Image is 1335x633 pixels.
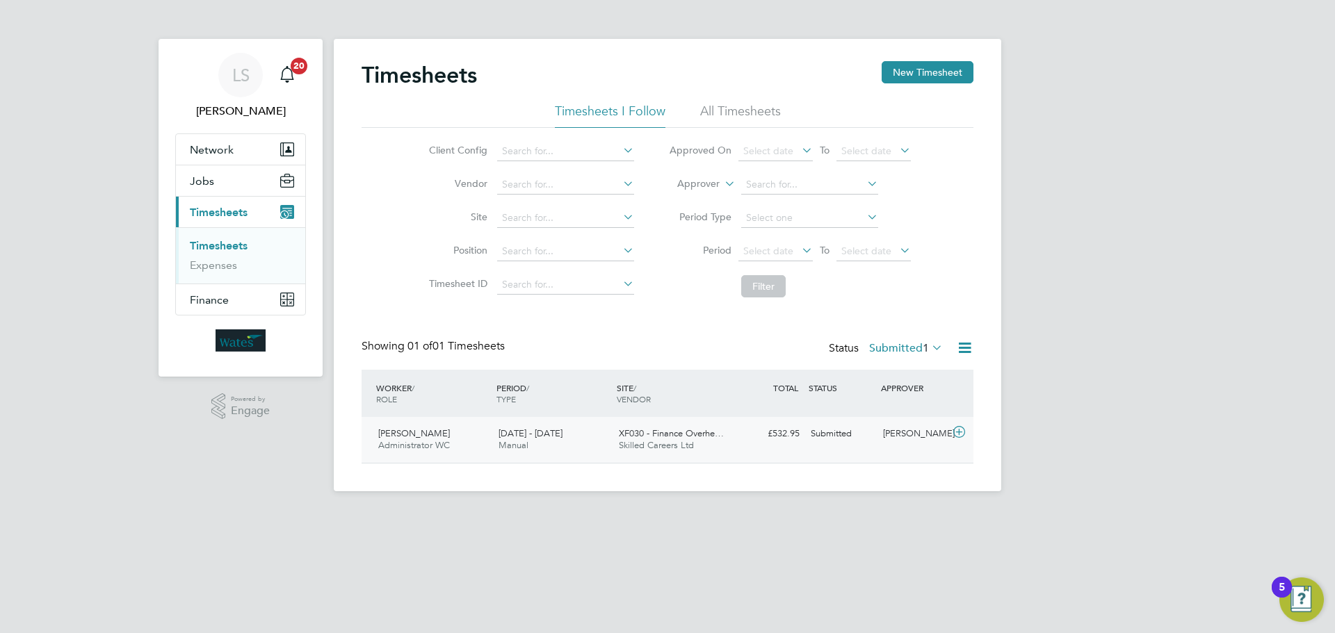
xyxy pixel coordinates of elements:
label: Approver [657,177,720,191]
span: VENDOR [617,393,651,404]
span: To [816,241,834,259]
div: Showing [362,339,508,354]
label: Client Config [425,144,487,156]
button: Network [176,134,305,165]
span: TOTAL [773,382,798,393]
span: LS [232,66,250,84]
span: Administrator WC [378,439,450,451]
button: Filter [741,275,786,297]
div: 5 [1279,587,1285,605]
div: APPROVER [877,375,950,400]
label: Site [425,211,487,223]
span: 1 [923,341,929,355]
a: Timesheets [190,239,248,252]
label: Timesheet ID [425,277,487,290]
span: Skilled Careers Ltd [619,439,694,451]
div: [PERSON_NAME] [877,422,950,445]
span: 01 of [407,339,432,353]
span: 20 [291,58,307,74]
h2: Timesheets [362,61,477,89]
span: Timesheets [190,206,248,219]
span: / [412,382,414,393]
span: Select date [841,145,891,157]
input: Search for... [497,242,634,261]
button: New Timesheet [882,61,973,83]
button: Finance [176,284,305,315]
label: Approved On [669,144,731,156]
div: PERIOD [493,375,613,411]
div: Submitted [805,422,877,445]
span: Select date [841,245,891,257]
span: Manual [499,439,528,451]
span: / [526,382,529,393]
span: [PERSON_NAME] [378,427,450,439]
div: WORKER [373,375,493,411]
span: 01 Timesheets [407,339,505,353]
span: Lorraine Smith [175,103,306,120]
span: Select date [743,245,793,257]
button: Timesheets [176,197,305,227]
a: Go to home page [175,329,306,352]
input: Search for... [497,208,634,228]
span: Finance [190,293,229,306]
span: Powered by [231,393,270,405]
input: Search for... [741,175,878,195]
button: Open Resource Center, 5 new notifications [1279,577,1324,622]
a: Powered byEngage [211,393,270,420]
img: wates-logo-retina.png [216,329,266,352]
span: Engage [231,405,270,417]
label: Period [669,244,731,256]
span: XF030 - Finance Overhe… [619,427,724,439]
span: ROLE [376,393,397,404]
div: Status [829,339,946,359]
label: Period Type [669,211,731,223]
span: Select date [743,145,793,157]
span: To [816,141,834,159]
input: Select one [741,208,878,228]
span: TYPE [496,393,516,404]
label: Position [425,244,487,256]
div: Timesheets [176,227,305,283]
a: Expenses [190,258,237,272]
label: Vendor [425,177,487,190]
span: / [633,382,636,393]
span: Network [190,143,234,156]
div: £532.95 [733,422,805,445]
span: Jobs [190,174,214,188]
button: Jobs [176,165,305,196]
div: SITE [613,375,734,411]
nav: Main navigation [159,39,323,377]
input: Search for... [497,275,634,295]
span: [DATE] - [DATE] [499,427,563,439]
li: All Timesheets [700,103,781,128]
a: 20 [273,53,301,97]
input: Search for... [497,175,634,195]
input: Search for... [497,142,634,161]
div: STATUS [805,375,877,400]
li: Timesheets I Follow [555,103,665,128]
a: LS[PERSON_NAME] [175,53,306,120]
label: Submitted [869,341,943,355]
